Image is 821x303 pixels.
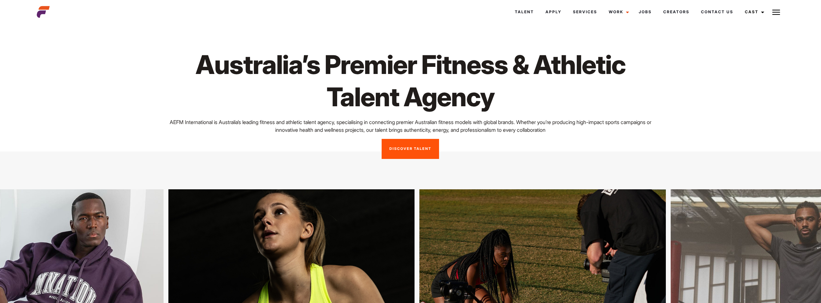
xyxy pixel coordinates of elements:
[772,8,780,16] img: Burger icon
[633,3,657,21] a: Jobs
[382,139,439,159] a: Discover Talent
[695,3,739,21] a: Contact Us
[37,5,50,18] img: cropped-aefm-brand-fav-22-square.png
[540,3,567,21] a: Apply
[739,3,768,21] a: Cast
[509,3,540,21] a: Talent
[603,3,633,21] a: Work
[163,118,658,134] p: AEFM International is Australia’s leading fitness and athletic talent agency, specialising in con...
[657,3,695,21] a: Creators
[567,3,603,21] a: Services
[163,48,658,113] h1: Australia’s Premier Fitness & Athletic Talent Agency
